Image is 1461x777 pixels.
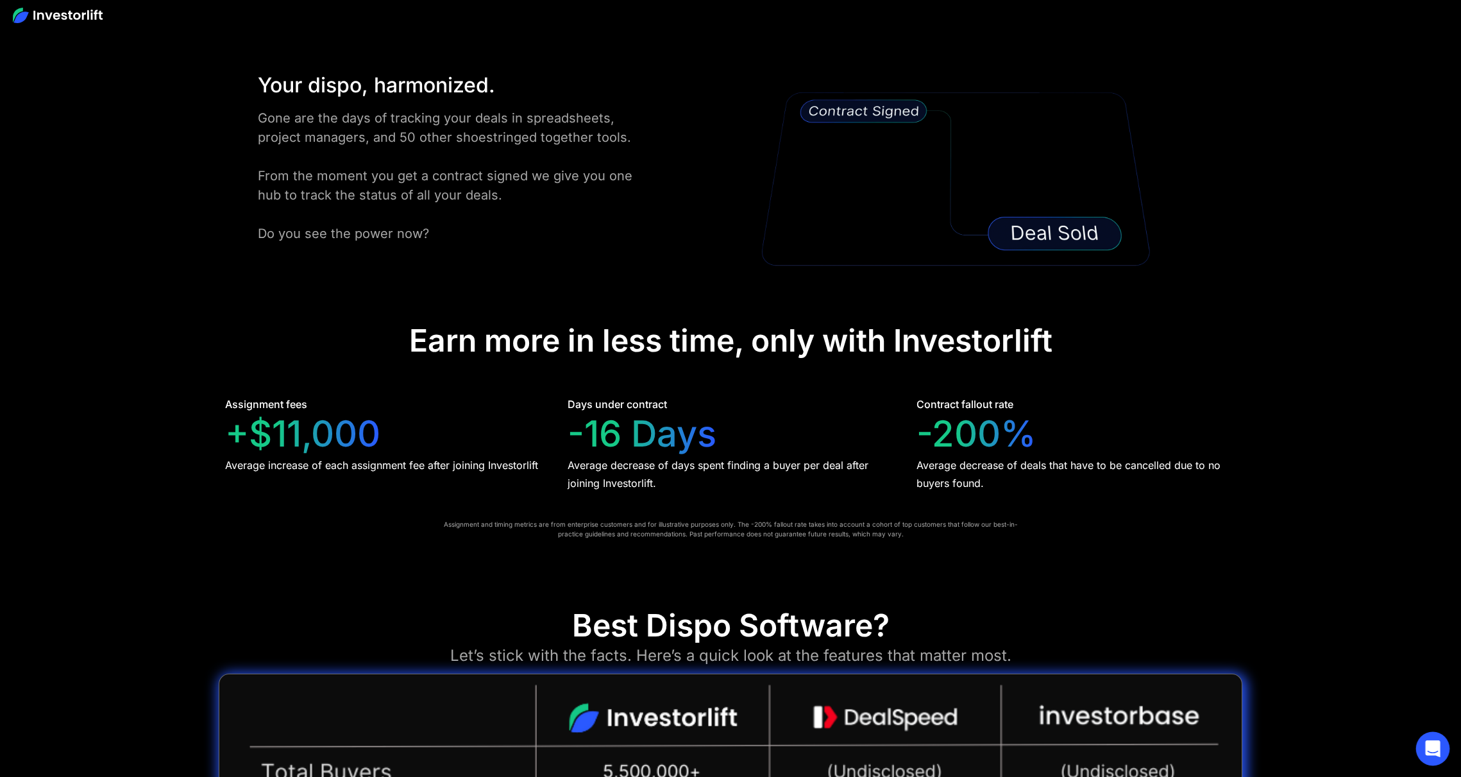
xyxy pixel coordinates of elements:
div: Average decrease of deals that have to be cancelled due to no buyers found. [916,456,1242,492]
div: Average decrease of days spent finding a buyer per deal after joining Investorlift. [568,456,893,492]
div: Let’s stick with the facts. Here’s a quick look at the features that matter most. [450,644,1011,667]
div: Your dispo, harmonized. [258,70,641,101]
div: Assignment and timing metrics are from enterprise customers and for illustrative purposes only. T... [438,520,1022,539]
div: Gone are the days of tracking your deals in spreadsheets, project managers, and 50 other shoestri... [258,108,641,243]
div: Earn more in less time, only with Investorlift [409,322,1052,359]
div: Assignment fees [225,397,307,412]
div: Average increase of each assignment fee after joining Investorlift [225,456,538,474]
div: +$11,000 [225,413,380,456]
div: Open Intercom Messenger [1416,732,1450,766]
div: Best Dispo Software? [572,607,890,644]
div: -200% [916,413,1036,456]
div: -16 Days [568,413,716,456]
div: Contract fallout rate [916,397,1013,412]
div: Days under contract [568,397,667,412]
